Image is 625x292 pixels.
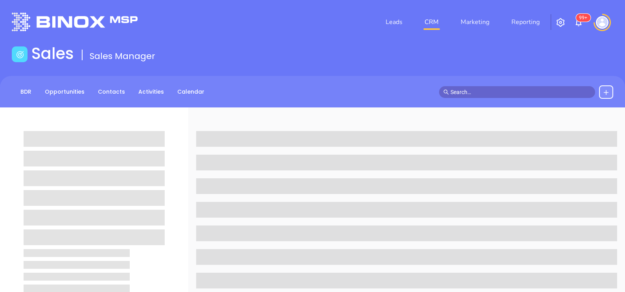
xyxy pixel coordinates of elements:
a: Activities [134,85,169,98]
a: Leads [382,14,406,30]
img: user [596,16,608,29]
h1: Sales [31,44,74,63]
a: Calendar [173,85,209,98]
img: iconNotification [574,18,583,27]
a: Opportunities [40,85,89,98]
a: Marketing [458,14,493,30]
a: Contacts [93,85,130,98]
img: iconSetting [556,18,565,27]
img: logo [12,13,138,31]
sup: 102 [576,14,590,22]
a: Reporting [508,14,543,30]
a: BDR [16,85,36,98]
input: Search… [450,88,591,96]
a: CRM [421,14,442,30]
span: search [443,89,449,95]
span: Sales Manager [90,50,155,62]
